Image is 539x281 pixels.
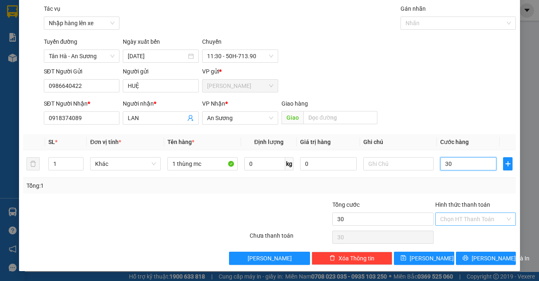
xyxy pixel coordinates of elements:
input: VD: Bàn, Ghế [167,157,238,170]
div: SĐT Người Gửi [44,67,120,76]
span: Mỹ Hương [207,80,273,92]
button: delete [26,157,40,170]
button: printer[PERSON_NAME] và In [456,252,516,265]
span: Đơn vị tính [90,139,121,145]
span: save [401,255,406,262]
span: [PERSON_NAME] [248,254,292,263]
div: Chưa thanh toán [249,231,331,246]
span: Khác [95,158,155,170]
button: deleteXóa Thông tin [312,252,392,265]
div: Ngày xuất bến [123,37,199,50]
div: Tuyến đường [44,37,120,50]
span: Tên hàng [167,139,194,145]
span: kg [285,157,293,170]
label: Tác vụ [44,5,60,12]
span: Nhập hàng lên xe [49,17,115,29]
span: 11:30 - 50H-713.90 [207,50,273,62]
div: Chuyến [202,37,278,50]
div: Người nhận [123,99,199,108]
input: 0 [300,157,356,170]
div: SĐT Người Nhận [44,99,120,108]
input: Ghi Chú [363,157,434,170]
input: Dọc đường [303,111,377,124]
label: Hình thức thanh toán [435,201,490,208]
span: Định lượng [254,139,284,145]
span: Tổng cước [332,201,360,208]
span: An Sương [207,112,273,124]
input: 13/09/2025 [128,52,186,61]
span: Giao hàng [281,100,308,107]
span: [PERSON_NAME] [410,254,454,263]
span: Tân Hà - An Sương [49,50,115,62]
span: Giao [281,111,303,124]
div: Người gửi [123,67,199,76]
span: Cước hàng [440,139,469,145]
span: user-add [187,115,194,121]
span: printer [463,255,468,262]
div: VP gửi [202,67,278,76]
button: plus [503,157,513,170]
th: Ghi chú [360,134,437,150]
span: plus [503,161,512,167]
label: Gán nhãn [401,5,426,12]
span: Xóa Thông tin [339,254,374,263]
div: Tổng: 1 [26,181,209,190]
span: VP Nhận [202,100,225,107]
span: Giá trị hàng [300,139,331,145]
span: SL [48,139,55,145]
span: [PERSON_NAME] và In [472,254,529,263]
button: [PERSON_NAME] [229,252,310,265]
span: delete [329,255,335,262]
button: save[PERSON_NAME] [394,252,454,265]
